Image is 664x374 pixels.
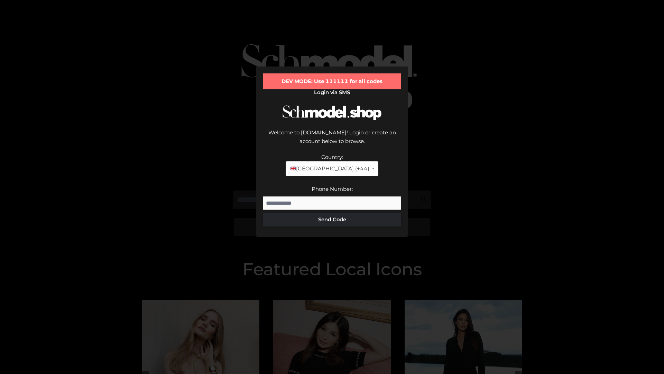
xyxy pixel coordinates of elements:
div: DEV MODE: Use 111111 for all codes [263,73,401,89]
img: Schmodel Logo [280,99,384,126]
div: Welcome to [DOMAIN_NAME]! Login or create an account below to browse. [263,128,401,153]
button: Send Code [263,213,401,226]
label: Phone Number: [312,186,353,192]
label: Country: [321,154,343,160]
span: [GEOGRAPHIC_DATA] (+44) [290,164,369,173]
img: 🇬🇧 [290,166,296,171]
h2: Login via SMS [263,89,401,96]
